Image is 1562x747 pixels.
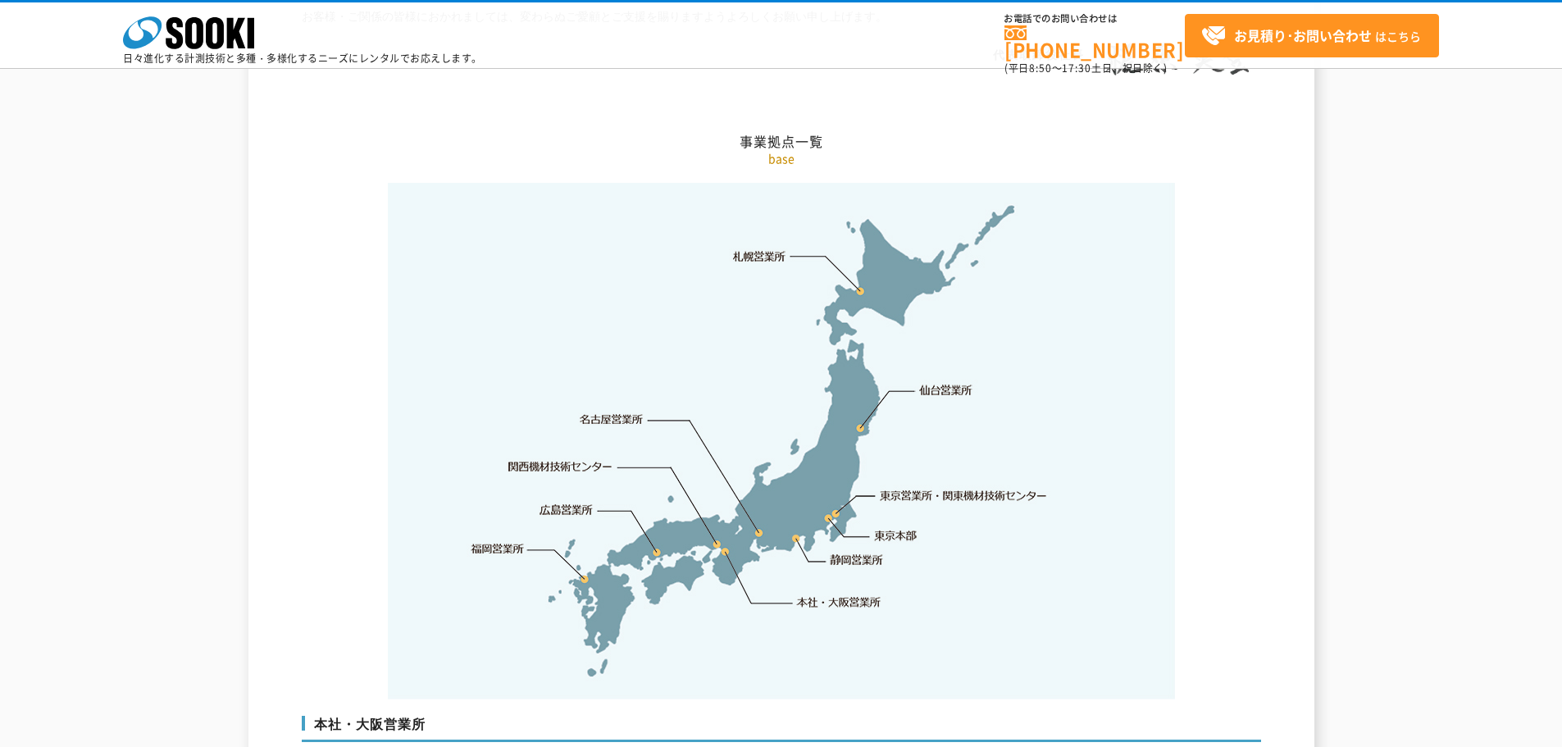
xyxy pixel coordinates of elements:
span: 17:30 [1062,61,1091,75]
a: 福岡営業所 [471,540,524,557]
strong: お見積り･お問い合わせ [1234,25,1372,45]
a: 名古屋営業所 [580,412,644,428]
span: お電話でのお問い合わせは [1004,14,1185,24]
p: base [302,150,1261,167]
a: 関西機材技術センター [508,458,613,475]
a: [PHONE_NUMBER] [1004,25,1185,59]
a: お見積り･お問い合わせはこちら [1185,14,1439,57]
h3: 本社・大阪営業所 [302,716,1261,742]
a: 札幌営業所 [733,248,786,264]
a: 東京本部 [875,528,918,544]
span: (平日 ～ 土日、祝日除く) [1004,61,1167,75]
a: 本社・大阪営業所 [795,594,881,610]
img: 事業拠点一覧 [388,183,1175,699]
a: 仙台営業所 [919,382,972,399]
a: 広島営業所 [540,501,594,517]
span: 8:50 [1029,61,1052,75]
a: 東京営業所・関東機材技術センター [881,487,1049,503]
a: 静岡営業所 [830,552,883,568]
p: 日々進化する計測技術と多種・多様化するニーズにレンタルでお応えします。 [123,53,482,63]
span: はこちら [1201,24,1421,48]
